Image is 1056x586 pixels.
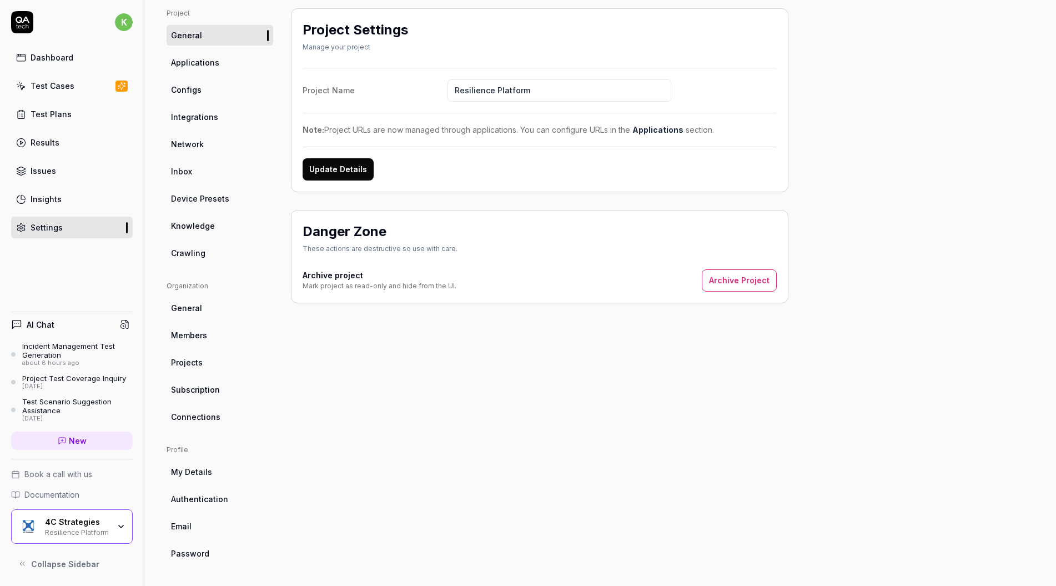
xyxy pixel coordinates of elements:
[171,111,218,123] span: Integrations
[167,161,273,182] a: Inbox
[31,80,74,92] div: Test Cases
[11,509,133,544] button: 4C Strategies Logo4C StrategiesResilience Platform
[11,188,133,210] a: Insights
[11,217,133,238] a: Settings
[171,466,212,478] span: My Details
[171,220,215,232] span: Knowledge
[167,243,273,263] a: Crawling
[31,165,56,177] div: Issues
[303,124,777,136] div: Project URLs are now managed through applications. You can configure URLs in the section.
[22,383,126,390] div: [DATE]
[303,281,456,291] div: Mark project as read-only and hide from the UI.
[303,244,457,254] div: These actions are destructive so use with care.
[171,29,202,41] span: General
[22,374,126,383] div: Project Test Coverage Inquiry
[303,158,374,181] button: Update Details
[69,435,87,447] span: New
[18,517,38,537] img: 4C Strategies Logo
[31,137,59,148] div: Results
[31,52,73,63] div: Dashboard
[171,57,219,68] span: Applications
[167,489,273,509] a: Authentication
[171,329,207,341] span: Members
[167,325,273,345] a: Members
[31,108,72,120] div: Test Plans
[167,445,273,455] div: Profile
[24,468,92,480] span: Book a call with us
[22,342,133,360] div: Incident Management Test Generation
[171,548,209,559] span: Password
[31,558,99,570] span: Collapse Sidebar
[167,79,273,100] a: Configs
[31,193,62,205] div: Insights
[171,520,192,532] span: Email
[303,20,408,40] h2: Project Settings
[115,13,133,31] span: k
[11,468,133,480] a: Book a call with us
[24,489,79,500] span: Documentation
[167,25,273,46] a: General
[31,222,63,233] div: Settings
[303,222,386,242] h2: Danger Zone
[167,8,273,18] div: Project
[447,79,671,102] input: Project Name
[11,47,133,68] a: Dashboard
[22,415,133,423] div: [DATE]
[11,432,133,450] a: New
[11,75,133,97] a: Test Cases
[167,516,273,537] a: Email
[167,134,273,154] a: Network
[45,517,109,527] div: 4C Strategies
[171,357,203,368] span: Projects
[45,527,109,536] div: Resilience Platform
[171,84,202,96] span: Configs
[167,379,273,400] a: Subscription
[702,269,777,292] button: Archive Project
[167,298,273,318] a: General
[167,543,273,564] a: Password
[22,359,133,367] div: about 8 hours ago
[11,160,133,182] a: Issues
[171,411,220,423] span: Connections
[167,52,273,73] a: Applications
[167,107,273,127] a: Integrations
[167,188,273,209] a: Device Presets
[167,216,273,236] a: Knowledge
[303,269,456,281] h4: Archive project
[303,42,408,52] div: Manage your project
[11,132,133,153] a: Results
[22,397,133,415] div: Test Scenario Suggestion Assistance
[167,352,273,373] a: Projects
[11,342,133,367] a: Incident Management Test Generationabout 8 hours ago
[11,374,133,390] a: Project Test Coverage Inquiry[DATE]
[171,384,220,395] span: Subscription
[303,125,324,134] strong: Note:
[632,125,683,134] a: Applications
[171,493,228,505] span: Authentication
[171,247,205,259] span: Crawling
[11,103,133,125] a: Test Plans
[27,319,54,330] h4: AI Chat
[303,84,447,96] div: Project Name
[171,138,204,150] span: Network
[171,166,192,177] span: Inbox
[11,489,133,500] a: Documentation
[171,302,202,314] span: General
[11,553,133,575] button: Collapse Sidebar
[11,397,133,423] a: Test Scenario Suggestion Assistance[DATE]
[167,462,273,482] a: My Details
[167,281,273,291] div: Organization
[115,11,133,33] button: k
[171,193,229,204] span: Device Presets
[167,407,273,427] a: Connections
